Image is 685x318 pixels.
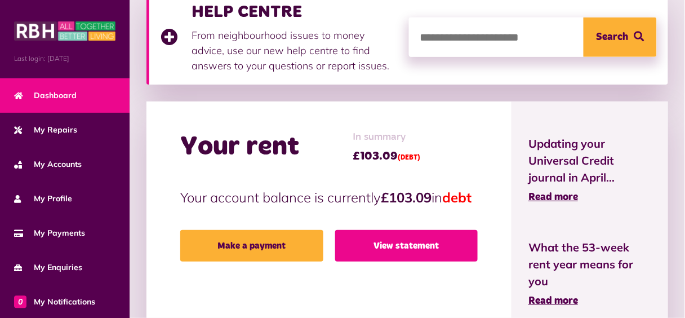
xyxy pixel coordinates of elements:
[14,193,72,205] span: My Profile
[14,158,82,170] span: My Accounts
[14,20,115,42] img: MyRBH
[14,54,115,64] span: Last login: [DATE]
[528,192,578,202] span: Read more
[14,227,85,239] span: My Payments
[180,131,299,164] h2: Your rent
[192,2,398,22] h3: HELP CENTRE
[14,295,26,308] span: 0
[528,135,651,205] a: Updating your Universal Credit journal in April... Read more
[398,154,420,161] span: (DEBT)
[14,262,82,273] span: My Enquiries
[335,230,478,262] a: View statement
[180,230,323,262] a: Make a payment
[14,124,77,136] span: My Repairs
[584,17,657,57] button: Search
[528,239,651,309] a: What the 53-week rent year means for you Read more
[442,189,472,206] span: debt
[528,135,651,186] span: Updating your Universal Credit journal in April...
[528,239,651,290] span: What the 53-week rent year means for you
[528,296,578,306] span: Read more
[14,90,77,101] span: Dashboard
[381,189,432,206] strong: £103.09
[353,148,420,165] span: £103.09
[14,296,95,308] span: My Notifications
[353,130,420,145] span: In summary
[192,28,398,73] p: From neighbourhood issues to money advice, use our new help centre to find answers to your questi...
[597,17,629,57] span: Search
[180,187,478,207] p: Your account balance is currently in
